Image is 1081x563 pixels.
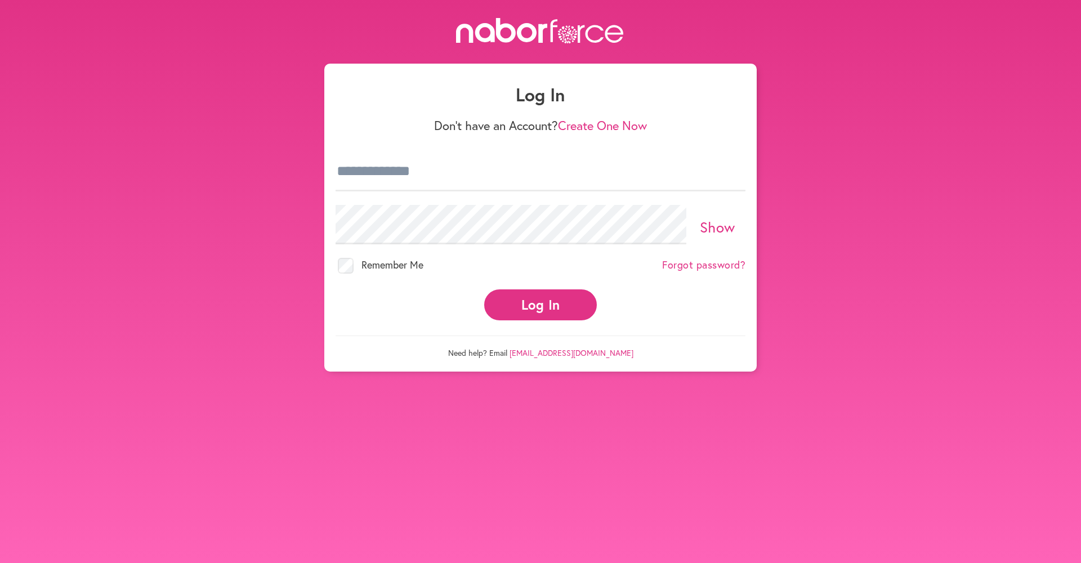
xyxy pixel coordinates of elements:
button: Log In [484,289,597,320]
span: Remember Me [361,258,423,271]
p: Don't have an Account? [336,118,745,133]
a: Forgot password? [662,259,745,271]
a: Show [700,217,735,236]
p: Need help? Email [336,336,745,358]
a: [EMAIL_ADDRESS][DOMAIN_NAME] [510,347,633,358]
h1: Log In [336,84,745,105]
a: Create One Now [558,117,647,133]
